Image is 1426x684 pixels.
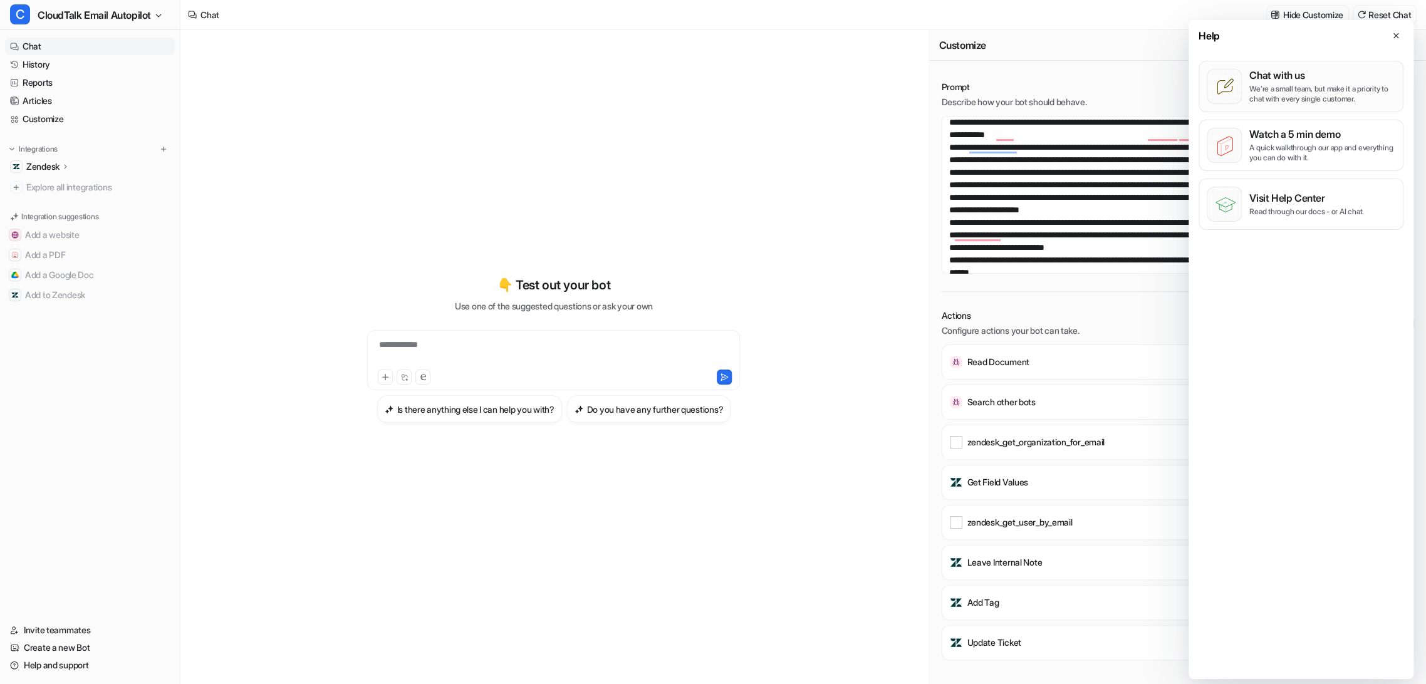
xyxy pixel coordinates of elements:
[1249,84,1395,104] p: We’re a small team, but make it a priority to chat with every single customer.
[455,299,653,313] p: Use one of the suggested questions or ask your own
[567,395,731,423] button: Do you have any further questions?Do you have any further questions?
[950,516,962,529] img: zendesk_get_user_by_email icon
[950,596,962,609] img: Add Tag icon
[38,6,151,24] span: CloudTalk Email Autopilot
[200,8,219,21] div: Chat
[5,265,175,285] button: Add a Google DocAdd a Google Doc
[967,556,1043,569] p: Leave Internal Note
[1267,6,1348,24] button: Hide Customize
[1199,28,1219,43] span: Help
[5,285,175,305] button: Add to ZendeskAdd to Zendesk
[377,395,562,423] button: Is there anything else I can help you with?Is there anything else I can help you with?
[385,405,393,414] img: Is there anything else I can help you with?
[5,179,175,196] a: Explore all integrations
[5,639,175,656] a: Create a new Bot
[967,516,1073,529] p: zendesk_get_user_by_email
[950,476,962,489] img: Get Field Values icon
[11,251,19,259] img: Add a PDF
[10,181,23,194] img: explore all integrations
[159,145,168,153] img: menu_add.svg
[1271,10,1279,19] img: customize
[5,245,175,265] button: Add a PDFAdd a PDF
[950,356,962,368] img: Read Document icon
[1249,143,1395,163] p: A quick walkthrough our app and everything you can do with it.
[1283,8,1343,21] p: Hide Customize
[967,596,999,609] p: Add Tag
[5,74,175,91] a: Reports
[967,636,1021,649] p: Update Ticket
[11,271,19,279] img: Add a Google Doc
[942,309,1080,322] p: Actions
[13,163,20,170] img: Zendesk
[1357,10,1366,19] img: reset
[950,396,962,408] img: Search other bots icon
[5,56,175,73] a: History
[950,556,962,569] img: Leave Internal Note icon
[26,160,60,173] p: Zendesk
[497,276,610,294] p: 👇 Test out your bot
[1199,179,1403,230] button: Visit Help CenterRead through our docs - or AI chat.
[8,145,16,153] img: expand menu
[575,405,583,414] img: Do you have any further questions?
[587,403,723,416] h3: Do you have any further questions?
[5,38,175,55] a: Chat
[967,476,1029,489] p: Get Field Values
[967,356,1029,368] p: Read Document
[1353,6,1416,24] button: Reset Chat
[21,211,98,222] p: Integration suggestions
[19,144,58,154] p: Integrations
[942,324,1080,337] p: Configure actions your bot can take.
[1199,120,1403,171] button: Watch a 5 min demoA quick walkthrough our app and everything you can do with it.
[5,225,175,245] button: Add a websiteAdd a website
[10,4,30,24] span: C
[1249,128,1395,140] p: Watch a 5 min demo
[5,110,175,128] a: Customize
[5,621,175,639] a: Invite teammates
[942,81,1087,93] p: Prompt
[1249,69,1395,81] p: Chat with us
[1249,207,1364,217] p: Read through our docs - or AI chat.
[950,436,962,448] img: zendesk_get_organization_for_email icon
[950,636,962,649] img: Update Ticket icon
[967,436,1105,448] p: zendesk_get_organization_for_email
[5,92,175,110] a: Articles
[942,96,1087,108] p: Describe how your bot should behave.
[5,656,175,674] a: Help and support
[397,403,554,416] h3: Is there anything else I can help you with?
[1199,61,1403,112] button: Chat with usWe’re a small team, but make it a priority to chat with every single customer.
[11,291,19,299] img: Add to Zendesk
[26,177,170,197] span: Explore all integrations
[5,143,61,155] button: Integrations
[939,39,986,51] h2: Customize
[1249,192,1364,204] p: Visit Help Center
[942,116,1403,274] textarea: To enrich screen reader interactions, please activate Accessibility in Grammarly extension settings
[967,396,1036,408] p: Search other bots
[11,231,19,239] img: Add a website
